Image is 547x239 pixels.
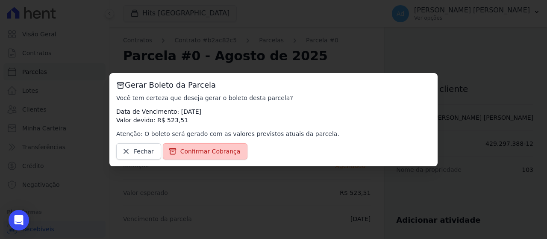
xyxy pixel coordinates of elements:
span: Fechar [134,147,154,156]
span: Confirmar Cobrança [180,147,241,156]
p: Você tem certeza que deseja gerar o boleto desta parcela? [116,94,431,102]
a: Fechar [116,143,161,159]
p: Atenção: O boleto será gerado com as valores previstos atuais da parcela. [116,130,431,138]
a: Confirmar Cobrança [163,143,248,159]
h3: Gerar Boleto da Parcela [116,80,431,90]
p: Data de Vencimento: [DATE] Valor devido: R$ 523,51 [116,107,431,124]
div: Open Intercom Messenger [9,210,29,230]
